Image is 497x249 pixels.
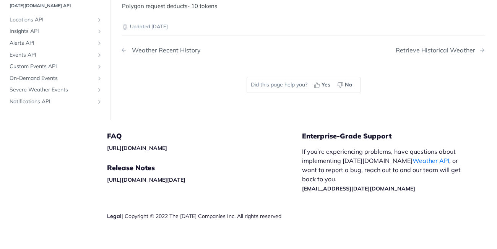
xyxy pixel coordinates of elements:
[10,75,94,82] span: On-Demand Events
[96,99,102,105] button: Show subpages for Notifications API
[96,75,102,81] button: Show subpages for On-Demand Events
[311,79,335,91] button: Yes
[6,73,104,84] a: On-Demand EventsShow subpages for On-Demand Events
[10,98,94,106] span: Notifications API
[122,39,485,62] nav: Pagination Controls
[10,63,94,70] span: Custom Events API
[302,147,465,193] p: If you’re experiencing problems, have questions about implementing [DATE][DOMAIN_NAME] , or want ...
[6,26,104,37] a: Insights APIShow subpages for Insights API
[6,14,104,26] a: Locations APIShow subpages for Locations API
[335,79,356,91] button: No
[345,81,352,89] span: No
[107,212,302,220] div: | Copyright © 2022 The [DATE] Companies Inc. All rights reserved
[96,40,102,46] button: Show subpages for Alerts API
[10,39,94,47] span: Alerts API
[6,2,104,9] h2: [DATE][DOMAIN_NAME] API
[247,77,361,93] div: Did this page help you?
[107,132,302,141] h5: FAQ
[128,47,201,54] div: Weather Recent History
[396,47,485,54] a: Next Page: Retrieve Historical Weather
[6,37,104,49] a: Alerts APIShow subpages for Alerts API
[6,49,104,60] a: Events APIShow subpages for Events API
[96,63,102,70] button: Show subpages for Custom Events API
[302,132,478,141] h5: Enterprise-Grade Support
[107,163,302,173] h5: Release Notes
[6,84,104,96] a: Severe Weather EventsShow subpages for Severe Weather Events
[10,16,94,24] span: Locations API
[396,47,479,54] div: Retrieve Historical Weather
[96,52,102,58] button: Show subpages for Events API
[122,23,485,31] p: Updated [DATE]
[10,51,94,59] span: Events API
[96,28,102,34] button: Show subpages for Insights API
[107,213,122,220] a: Legal
[10,28,94,35] span: Insights API
[96,17,102,23] button: Show subpages for Locations API
[6,61,104,72] a: Custom Events APIShow subpages for Custom Events API
[96,87,102,93] button: Show subpages for Severe Weather Events
[10,86,94,94] span: Severe Weather Events
[122,2,485,11] p: Polygon request deducts- 10 tokens
[6,96,104,107] a: Notifications APIShow subpages for Notifications API
[122,47,278,54] a: Previous Page: Weather Recent History
[413,157,449,164] a: Weather API
[107,176,185,183] a: [URL][DOMAIN_NAME][DATE]
[6,119,104,126] h2: Platform DATA integration
[302,185,415,192] a: [EMAIL_ADDRESS][DATE][DOMAIN_NAME]
[322,81,330,89] span: Yes
[107,145,167,151] a: [URL][DOMAIN_NAME]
